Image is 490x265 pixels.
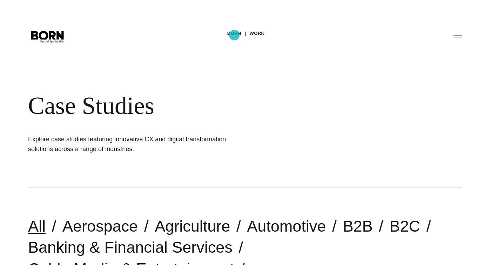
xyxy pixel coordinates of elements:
[28,134,239,154] h1: Explore case studies featuring innovative CX and digital transformation solutions across a range ...
[449,29,466,44] button: Open
[247,217,326,235] a: Automotive
[28,238,233,256] a: Banking & Financial Services
[62,217,138,235] a: Aerospace
[28,91,428,120] div: Case Studies
[227,28,241,39] a: BORN
[343,217,372,235] a: B2B
[28,217,46,235] a: All
[389,217,420,235] a: B2C
[250,28,265,39] a: Work
[155,217,230,235] a: Agriculture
